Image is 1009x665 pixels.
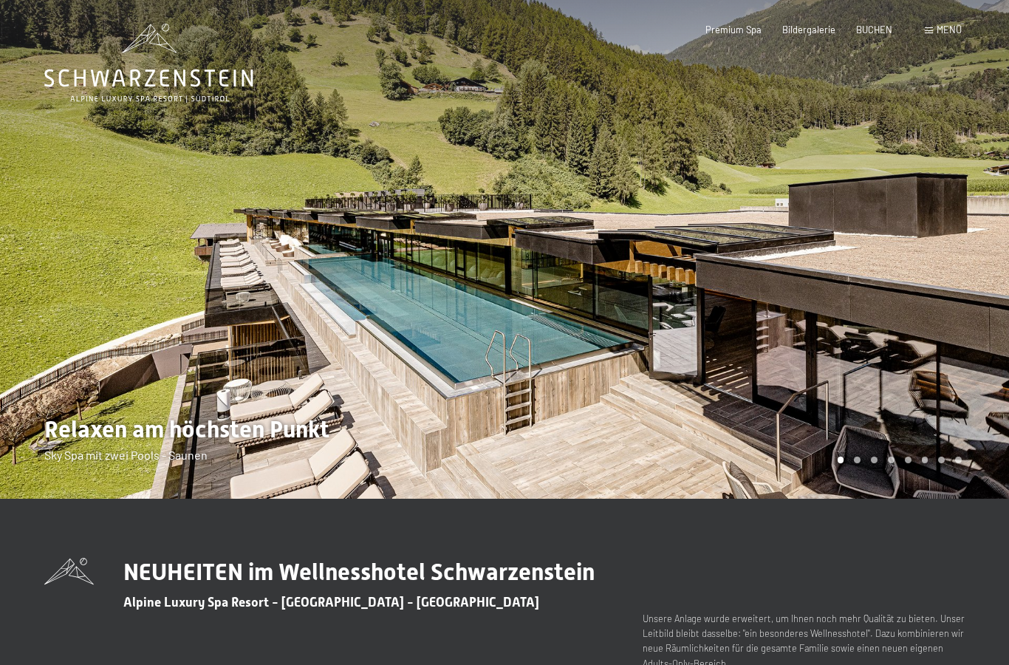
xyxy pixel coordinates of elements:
[782,24,835,35] a: Bildergalerie
[938,457,945,463] div: Carousel Page 7
[937,24,962,35] span: Menü
[955,457,962,463] div: Carousel Page 8
[888,457,895,463] div: Carousel Page 4
[123,595,539,610] span: Alpine Luxury Spa Resort - [GEOGRAPHIC_DATA] - [GEOGRAPHIC_DATA]
[922,457,928,463] div: Carousel Page 6
[838,457,844,463] div: Carousel Page 1 (Current Slide)
[832,457,962,463] div: Carousel Pagination
[905,457,911,463] div: Carousel Page 5
[705,24,762,35] a: Premium Spa
[854,457,861,463] div: Carousel Page 2
[856,24,892,35] a: BUCHEN
[123,558,595,586] span: NEUHEITEN im Wellnesshotel Schwarzenstein
[871,457,878,463] div: Carousel Page 3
